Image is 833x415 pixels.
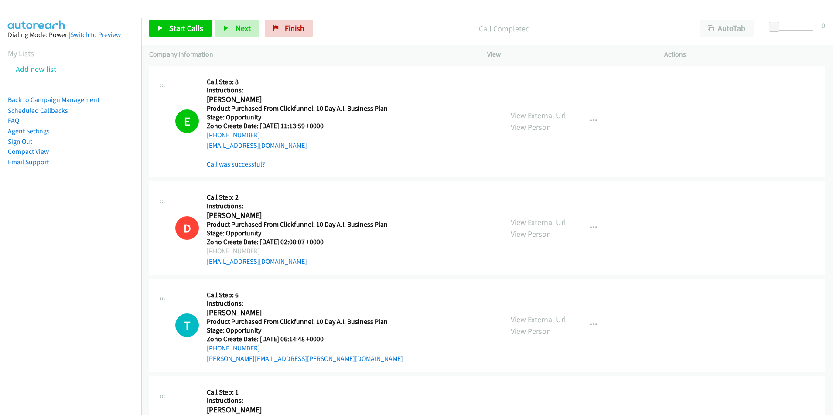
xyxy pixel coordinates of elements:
h5: Zoho Create Date: [DATE] 02:08:07 +0000 [207,238,388,246]
div: [PHONE_NUMBER] [207,246,388,256]
a: Back to Campaign Management [8,95,99,104]
span: Start Calls [169,23,203,33]
button: AutoTab [700,20,754,37]
a: [EMAIL_ADDRESS][DOMAIN_NAME] [207,141,307,150]
a: Start Calls [149,20,212,37]
h1: T [175,313,199,337]
h5: Product Purchased From Clickfunnel: 10 Day A.I. Business Plan [207,220,388,229]
h2: [PERSON_NAME] [207,308,385,318]
h2: [PERSON_NAME] [207,211,385,221]
div: This number is on the do not call list [175,216,199,240]
div: The call is yet to be attempted [175,313,199,337]
a: Add new list [16,64,56,74]
div: Delay between calls (in seconds) [773,24,813,31]
h5: Product Purchased From Clickfunnel: 10 Day A.I. Business Plan [207,104,388,113]
h5: Call Step: 6 [207,291,403,299]
a: Compact View [8,147,49,156]
a: Scheduled Callbacks [8,106,68,115]
h5: Zoho Create Date: [DATE] 06:14:48 +0000 [207,335,403,344]
h5: Instructions: [207,86,388,95]
a: Call was successful? [207,160,265,168]
h5: Instructions: [207,299,403,308]
a: [PHONE_NUMBER] [207,344,260,352]
a: Email Support [8,158,49,166]
h2: [PERSON_NAME] [207,405,385,415]
a: FAQ [8,116,19,125]
span: Finish [285,23,304,33]
h5: Stage: Opportunity [207,229,388,238]
a: [PERSON_NAME][EMAIL_ADDRESS][PERSON_NAME][DOMAIN_NAME] [207,354,403,363]
h5: Stage: Opportunity [207,326,403,335]
h1: D [175,216,199,240]
a: [EMAIL_ADDRESS][DOMAIN_NAME] [207,257,307,265]
a: Agent Settings [8,127,50,135]
h5: Zoho Create Date: [DATE] 11:13:59 +0000 [207,122,388,130]
h5: Call Step: 8 [207,78,388,86]
a: View Person [511,229,551,239]
a: View External Url [511,110,566,120]
h5: Instructions: [207,202,388,211]
h5: Product Purchased From Clickfunnel: 10 Day A.I. Business Plan [207,317,403,326]
a: View Person [511,326,551,336]
iframe: Resource Center [808,173,833,242]
p: Company Information [149,49,471,60]
a: Sign Out [8,137,32,146]
a: View Person [511,122,551,132]
a: View External Url [511,217,566,227]
h5: Call Step: 2 [207,193,388,202]
div: Dialing Mode: Power | [8,30,133,40]
span: Next [236,23,251,33]
a: My Lists [8,48,34,58]
p: Actions [664,49,826,60]
button: Next [215,20,259,37]
h5: Stage: Opportunity [207,113,388,122]
h2: [PERSON_NAME] [207,95,385,105]
div: 0 [821,20,825,31]
p: View [487,49,649,60]
h5: Instructions: [207,396,388,405]
h5: Call Step: 1 [207,388,388,397]
a: Finish [265,20,313,37]
p: Call Completed [324,23,684,34]
a: View External Url [511,314,566,324]
a: Switch to Preview [70,31,121,39]
a: [PHONE_NUMBER] [207,131,260,139]
h1: E [175,109,199,133]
